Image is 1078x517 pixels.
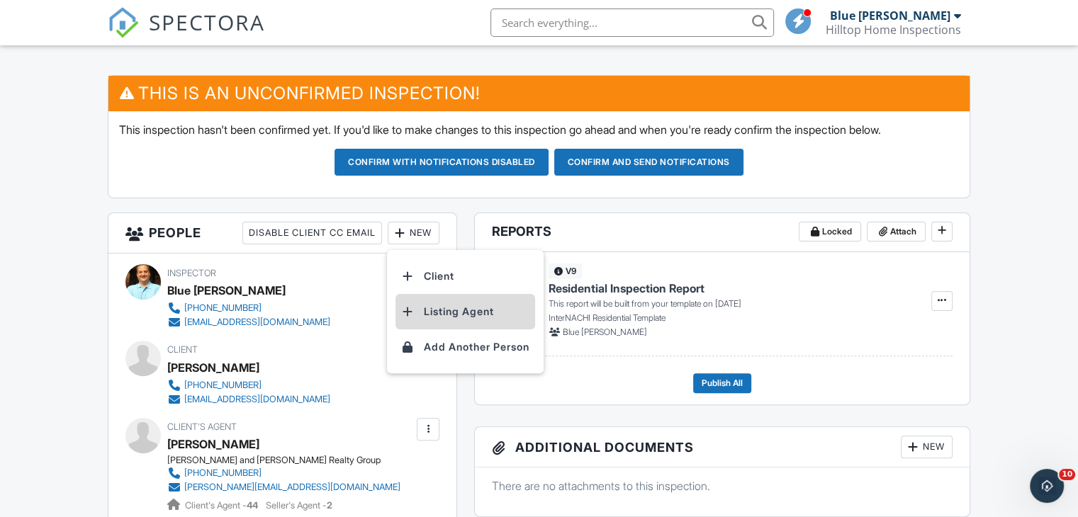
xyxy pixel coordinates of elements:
[184,394,330,405] div: [EMAIL_ADDRESS][DOMAIN_NAME]
[475,427,970,467] h3: Additional Documents
[167,315,330,329] a: [EMAIL_ADDRESS][DOMAIN_NAME]
[388,222,439,244] div: New
[1059,469,1075,480] span: 10
[119,122,959,137] p: This inspection hasn't been confirmed yet. If you'd like to make changes to this inspection go ah...
[492,478,953,494] p: There are no attachments to this inspection.
[167,357,259,378] div: [PERSON_NAME]
[490,8,774,37] input: Search everything...
[184,317,330,328] div: [EMAIL_ADDRESS][DOMAIN_NAME]
[554,149,743,176] button: Confirm and send notifications
[185,500,260,511] span: Client's Agent -
[167,466,400,480] a: [PHONE_NUMBER]
[327,500,332,511] strong: 2
[167,301,330,315] a: [PHONE_NUMBER]
[149,7,265,37] span: SPECTORA
[167,392,330,407] a: [EMAIL_ADDRESS][DOMAIN_NAME]
[167,455,412,466] div: [PERSON_NAME] and [PERSON_NAME] Realty Group
[167,421,237,432] span: Client's Agent
[167,480,400,494] a: [PERSON_NAME][EMAIL_ADDRESS][DOMAIN_NAME]
[184,302,262,314] div: [PHONE_NUMBER]
[1030,469,1064,503] iframe: Intercom live chat
[901,436,953,458] div: New
[108,76,970,110] h3: This is an Unconfirmed Inspection!
[167,280,286,301] div: Blue [PERSON_NAME]
[108,19,265,49] a: SPECTORA
[830,8,950,23] div: Blue [PERSON_NAME]
[167,268,216,278] span: Inspector
[335,149,549,176] button: Confirm with notifications disabled
[247,500,258,511] strong: 44
[184,482,400,493] div: [PERSON_NAME][EMAIL_ADDRESS][DOMAIN_NAME]
[108,213,456,254] h3: People
[184,467,262,479] div: [PHONE_NUMBER]
[242,222,382,244] div: Disable Client CC Email
[108,7,139,38] img: The Best Home Inspection Software - Spectora
[167,433,259,455] a: [PERSON_NAME]
[167,344,198,355] span: Client
[826,23,961,37] div: Hilltop Home Inspections
[266,500,332,511] span: Seller's Agent -
[184,380,262,391] div: [PHONE_NUMBER]
[167,378,330,392] a: [PHONE_NUMBER]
